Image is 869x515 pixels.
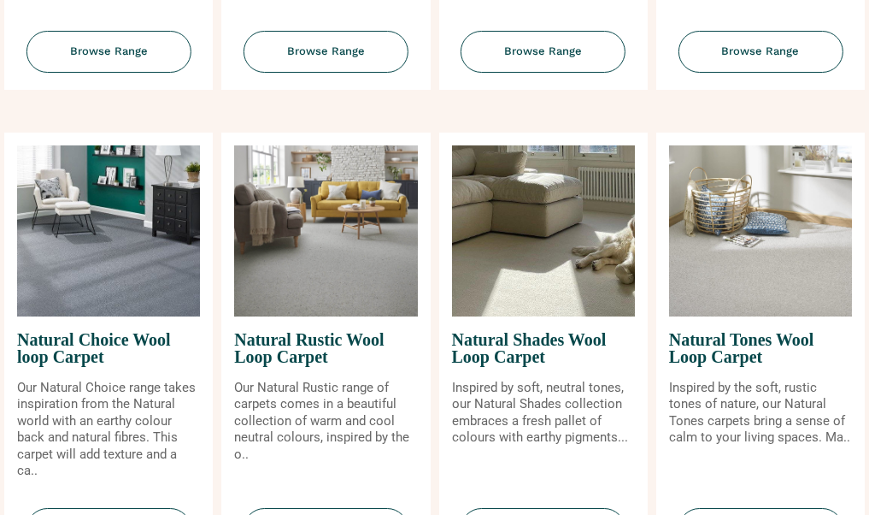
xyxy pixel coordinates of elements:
[17,145,200,317] img: Natural Choice Wool loop Carpet
[452,145,635,317] img: Natural Shades Wool Loop Carpet
[234,145,417,317] img: Natural Rustic Wool Loop Carpet
[669,145,852,317] img: Natural Tones Wool Loop Carpet
[244,31,408,73] span: Browse Range
[234,380,417,464] p: Our Natural Rustic range of carpets comes in a beautiful collection of warm and cool neutral colo...
[452,380,635,447] p: Inspired by soft, neutral tones, our Natural Shades collection embraces a fresh pallet of colours...
[669,317,852,380] span: Natural Tones Wool Loop Carpet
[26,31,191,73] span: Browse Range
[221,31,430,90] a: Browse Range
[452,317,635,380] span: Natural Shades Wool Loop Carpet
[678,31,843,73] span: Browse Range
[656,31,865,90] a: Browse Range
[17,317,200,380] span: Natural Choice Wool loop Carpet
[461,31,625,73] span: Browse Range
[4,31,213,90] a: Browse Range
[669,380,852,447] p: Inspired by the soft, rustic tones of nature, our Natural Tones carpets bring a sense of calm to ...
[234,317,417,380] span: Natural Rustic Wool Loop Carpet
[17,380,200,480] p: Our Natural Choice range takes inspiration from the Natural world with an earthy colour back and ...
[439,31,648,90] a: Browse Range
